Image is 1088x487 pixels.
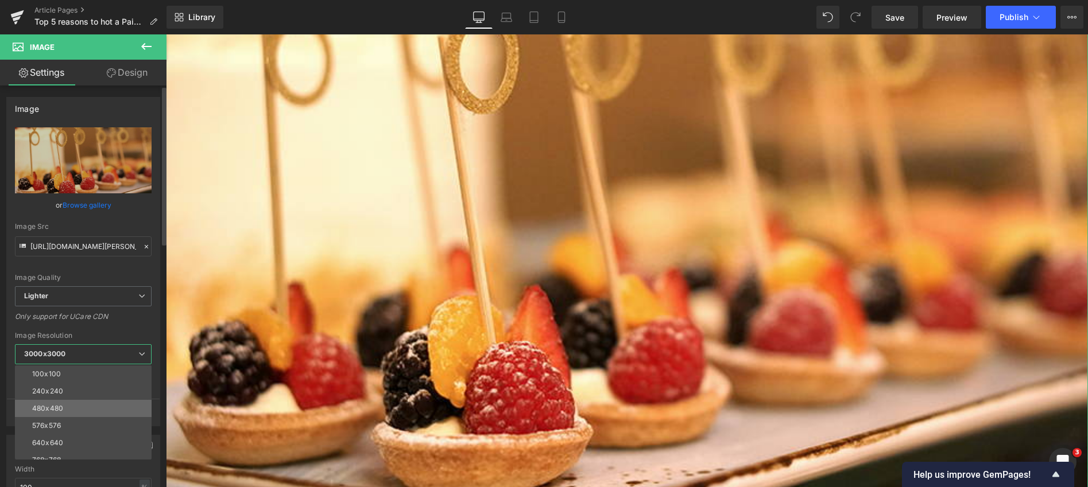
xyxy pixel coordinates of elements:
a: Browse gallery [63,195,111,215]
div: Width [15,465,152,473]
a: Mobile [548,6,575,29]
a: Preview [923,6,981,29]
span: Library [188,12,215,22]
a: Laptop [493,6,520,29]
div: 100x100 [32,370,61,378]
div: 480x480 [32,404,63,412]
span: Publish [1000,13,1028,22]
a: Article Pages [34,6,167,15]
div: or [15,199,152,211]
div: 768x768 [32,456,61,464]
div: Image Resolution [15,332,152,340]
button: Show survey - Help us improve GemPages! [913,467,1063,481]
button: Redo [844,6,867,29]
button: More settings [7,399,160,426]
iframe: Intercom live chat [1049,448,1077,476]
button: Undo [816,6,839,29]
b: Lighter [24,291,48,300]
span: 3 [1072,448,1082,457]
span: Top 5 reasons to hot a Paint and Sip for your Bridal Shower [34,17,145,26]
div: Only support for UCare CDN [15,312,152,329]
span: Image [30,42,55,52]
div: Image Src [15,223,152,231]
a: Desktop [465,6,493,29]
div: 240x240 [32,387,63,395]
span: Preview [936,11,967,24]
span: Help us improve GemPages! [913,469,1049,480]
a: Tablet [520,6,548,29]
a: Design [86,60,169,85]
input: Link [15,236,152,256]
div: Image Quality [15,274,152,282]
a: New Library [167,6,223,29]
button: Publish [986,6,1056,29]
b: 3000x3000 [24,349,65,358]
div: 576x576 [32,422,61,430]
div: 640x640 [32,439,63,447]
div: Image [15,98,39,114]
button: More [1060,6,1083,29]
span: Save [885,11,904,24]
